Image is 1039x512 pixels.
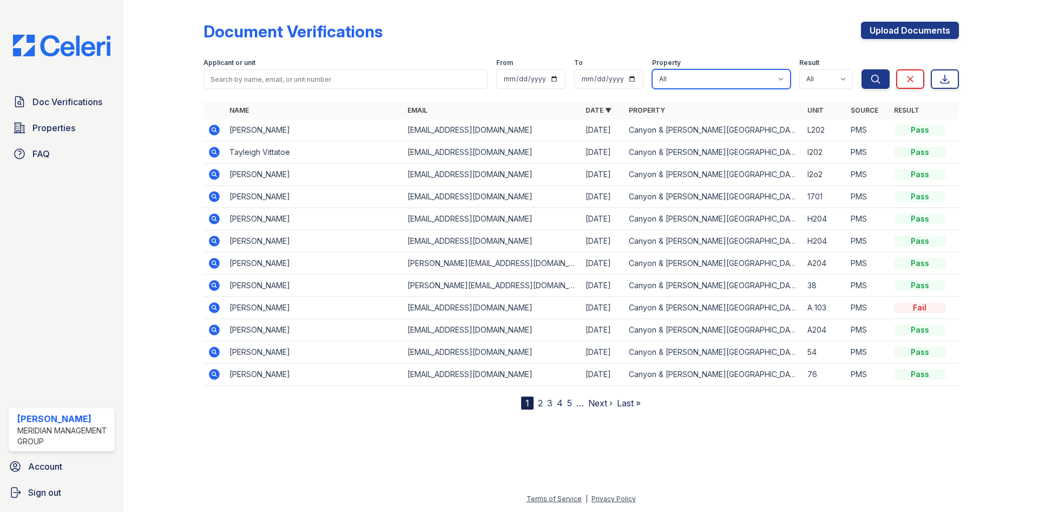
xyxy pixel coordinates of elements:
[894,347,946,358] div: Pass
[803,341,846,364] td: 54
[403,141,581,164] td: [EMAIL_ADDRESS][DOMAIN_NAME]
[894,280,946,291] div: Pass
[624,319,803,341] td: Canyon & [PERSON_NAME][GEOGRAPHIC_DATA]
[803,275,846,297] td: 38
[225,230,403,252] td: [PERSON_NAME]
[629,106,665,114] a: Property
[624,186,803,208] td: Canyon & [PERSON_NAME][GEOGRAPHIC_DATA]
[4,482,119,503] button: Sign out
[567,398,572,409] a: 5
[846,186,890,208] td: PMS
[225,275,403,297] td: [PERSON_NAME]
[803,230,846,252] td: H204
[586,106,611,114] a: Date ▼
[624,364,803,386] td: Canyon & [PERSON_NAME][GEOGRAPHIC_DATA]
[4,456,119,477] a: Account
[624,252,803,275] td: Canyon & [PERSON_NAME][GEOGRAPHIC_DATA]
[803,252,846,275] td: A204
[803,141,846,164] td: I202
[851,106,878,114] a: Source
[403,275,581,297] td: [PERSON_NAME][EMAIL_ADDRESS][DOMAIN_NAME]
[846,230,890,252] td: PMS
[624,141,803,164] td: Canyon & [PERSON_NAME][GEOGRAPHIC_DATA]
[581,319,624,341] td: [DATE]
[403,297,581,319] td: [EMAIL_ADDRESS][DOMAIN_NAME]
[846,252,890,275] td: PMS
[803,364,846,386] td: 76
[846,119,890,141] td: PMS
[581,208,624,230] td: [DATE]
[581,297,624,319] td: [DATE]
[861,22,959,39] a: Upload Documents
[28,486,61,499] span: Sign out
[403,364,581,386] td: [EMAIL_ADDRESS][DOMAIN_NAME]
[203,22,383,41] div: Document Verifications
[403,319,581,341] td: [EMAIL_ADDRESS][DOMAIN_NAME]
[407,106,428,114] a: Email
[32,147,50,160] span: FAQ
[28,460,62,473] span: Account
[894,325,946,335] div: Pass
[624,230,803,252] td: Canyon & [PERSON_NAME][GEOGRAPHIC_DATA]
[846,341,890,364] td: PMS
[799,59,819,67] label: Result
[225,141,403,164] td: Tayleigh Vittatoe
[403,119,581,141] td: [EMAIL_ADDRESS][DOMAIN_NAME]
[894,147,946,158] div: Pass
[846,164,890,186] td: PMS
[576,397,584,410] span: …
[581,252,624,275] td: [DATE]
[581,141,624,164] td: [DATE]
[4,35,119,56] img: CE_Logo_Blue-a8612792a0a2168367f1c8372b55b34899dd931a85d93a1a3d3e32e68fde9ad4.png
[9,143,115,165] a: FAQ
[803,164,846,186] td: I2o2
[894,302,946,313] div: Fail
[203,59,255,67] label: Applicant or unit
[574,59,583,67] label: To
[846,141,890,164] td: PMS
[521,397,534,410] div: 1
[538,398,543,409] a: 2
[403,208,581,230] td: [EMAIL_ADDRESS][DOMAIN_NAME]
[225,297,403,319] td: [PERSON_NAME]
[894,236,946,247] div: Pass
[581,119,624,141] td: [DATE]
[624,208,803,230] td: Canyon & [PERSON_NAME][GEOGRAPHIC_DATA]
[403,252,581,275] td: [PERSON_NAME][EMAIL_ADDRESS][DOMAIN_NAME]
[846,319,890,341] td: PMS
[17,412,110,425] div: [PERSON_NAME]
[229,106,249,114] a: Name
[588,398,613,409] a: Next ›
[846,275,890,297] td: PMS
[894,125,946,135] div: Pass
[803,319,846,341] td: A204
[403,186,581,208] td: [EMAIL_ADDRESS][DOMAIN_NAME]
[803,119,846,141] td: L202
[403,230,581,252] td: [EMAIL_ADDRESS][DOMAIN_NAME]
[624,119,803,141] td: Canyon & [PERSON_NAME][GEOGRAPHIC_DATA]
[225,164,403,186] td: [PERSON_NAME]
[496,59,513,67] label: From
[32,95,102,108] span: Doc Verifications
[803,208,846,230] td: H204
[581,275,624,297] td: [DATE]
[9,91,115,113] a: Doc Verifications
[586,495,588,503] div: |
[846,364,890,386] td: PMS
[846,208,890,230] td: PMS
[581,341,624,364] td: [DATE]
[807,106,824,114] a: Unit
[894,191,946,202] div: Pass
[225,119,403,141] td: [PERSON_NAME]
[624,164,803,186] td: Canyon & [PERSON_NAME][GEOGRAPHIC_DATA]
[557,398,563,409] a: 4
[225,364,403,386] td: [PERSON_NAME]
[591,495,636,503] a: Privacy Policy
[894,169,946,180] div: Pass
[403,341,581,364] td: [EMAIL_ADDRESS][DOMAIN_NAME]
[225,186,403,208] td: [PERSON_NAME]
[624,275,803,297] td: Canyon & [PERSON_NAME][GEOGRAPHIC_DATA]
[403,164,581,186] td: [EMAIL_ADDRESS][DOMAIN_NAME]
[225,341,403,364] td: [PERSON_NAME]
[581,364,624,386] td: [DATE]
